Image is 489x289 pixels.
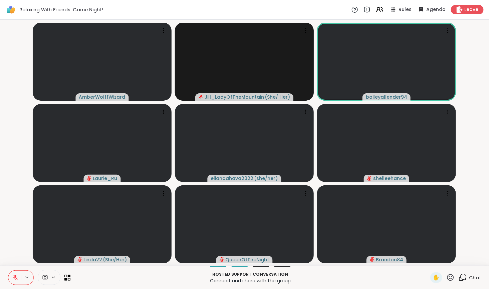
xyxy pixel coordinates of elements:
[93,175,117,182] span: Laurie_Ru
[19,6,103,13] span: Relaxing With Friends: Game Night!
[367,176,372,181] span: audio-muted
[370,257,375,262] span: audio-muted
[399,6,412,13] span: Rules
[373,175,406,182] span: shelleehance
[376,256,403,263] span: Brandon84
[79,94,126,100] span: AmberWolffWizard
[426,6,446,13] span: Agenda
[205,94,264,100] span: Jill_LadyOfTheMountain
[265,94,290,100] span: ( She/ Her )
[103,256,127,263] span: ( She/Her )
[87,176,92,181] span: audio-muted
[5,4,17,15] img: ShareWell Logomark
[211,175,254,182] span: elianaahava2022
[77,257,82,262] span: audio-muted
[83,256,102,263] span: Linda22
[74,271,426,277] p: Hosted support conversation
[199,95,203,99] span: audio-muted
[210,23,279,101] img: Jill_LadyOfTheMountain
[226,256,269,263] span: QueenOfTheNight
[366,94,407,100] span: baileyallender94
[469,274,481,281] span: Chat
[464,6,478,13] span: Leave
[433,274,440,282] span: ✋
[254,175,278,182] span: ( she/her )
[74,277,426,284] p: Connect and share with the group
[220,257,224,262] span: audio-muted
